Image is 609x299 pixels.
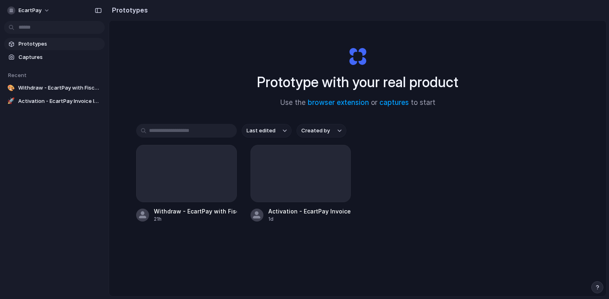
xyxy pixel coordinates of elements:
span: Last edited [246,127,275,135]
span: Recent [8,72,27,78]
span: Use the or to start [280,98,435,108]
a: Prototypes [4,38,105,50]
a: Captures [4,51,105,63]
div: 🚀 [7,97,15,105]
a: captures [379,98,409,107]
button: Last edited [242,124,292,138]
div: 1d [268,215,351,223]
div: 🎨 [7,84,15,92]
span: Withdraw - EcartPay with Fiscal Information Upload [18,84,101,92]
h2: Prototypes [109,5,148,15]
div: 21h [154,215,237,223]
a: 🚀Activation - EcartPay Invoice Inputs [4,95,105,107]
span: Created by [301,127,330,135]
button: Created by [296,124,346,138]
a: Activation - EcartPay Invoice Inputs1d [251,145,351,223]
div: Activation - EcartPay Invoice Inputs [268,207,351,215]
h1: Prototype with your real product [257,71,458,93]
span: EcartPay [19,6,41,15]
span: Captures [19,53,101,61]
a: Withdraw - EcartPay with Fiscal Information Upload21h [136,145,237,223]
div: Withdraw - EcartPay with Fiscal Information Upload [154,207,237,215]
span: Prototypes [19,40,101,48]
a: 🎨Withdraw - EcartPay with Fiscal Information Upload [4,82,105,94]
button: EcartPay [4,4,54,17]
a: browser extension [308,98,369,107]
span: Activation - EcartPay Invoice Inputs [18,97,101,105]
